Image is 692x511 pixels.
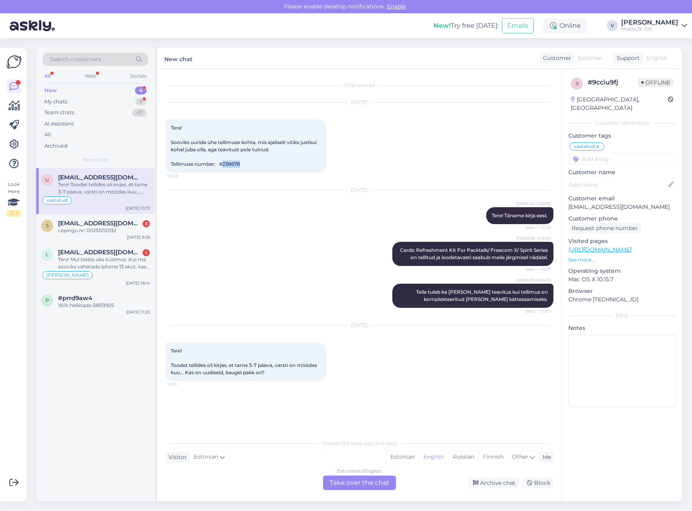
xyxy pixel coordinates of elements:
[433,21,499,31] div: Try free [DATE]:
[58,249,142,256] span: lanevskijana@gmail.com
[83,156,108,163] span: New chats
[568,203,676,211] p: [EMAIL_ADDRESS][DOMAIN_NAME]
[165,321,553,329] div: [DATE]
[165,440,553,447] div: Choose the language and reply
[621,19,687,32] a: [PERSON_NAME]Mobix JK OÜ
[540,54,571,62] div: Customer
[521,225,551,231] span: Seen ✓ 13:06
[574,144,595,149] span: vastatud
[44,131,51,139] div: All
[568,324,676,332] p: Notes
[516,235,551,241] span: [PERSON_NAME]
[568,237,676,245] p: Visited pages
[386,451,419,463] div: Estonian
[571,95,668,112] div: [GEOGRAPHIC_DATA], [GEOGRAPHIC_DATA]
[578,54,603,62] span: Estonian
[135,98,147,106] div: 9
[143,220,150,227] div: 3
[323,476,396,490] div: Take over the chat
[194,453,218,462] span: Estonian
[43,71,52,81] div: All
[58,256,150,270] div: Tere! Mul tekkis üks küsimus. Kui ma sooviks vahetada iphone 13 akut, kas siis [PERSON_NAME] vahe...
[44,87,57,95] div: New
[58,220,142,227] span: svetlanapaiste@gmail.com
[468,478,519,488] div: Archive chat
[171,125,318,167] span: Tere! Sooviks uurida ühe tellimuse kohta, mis ajaliselt võiks justkui kohal juba olla, aga teavit...
[416,289,549,302] span: Teile tuleb ka [PERSON_NAME] teavitus kui tellimus on komplekteeritud [PERSON_NAME] kättesaamiseks.
[50,55,101,64] span: Search customers
[58,302,150,309] div: Võib helistada 56613925
[46,223,49,229] span: s
[646,54,667,62] span: English
[126,280,150,286] div: [DATE] 18:14
[568,287,676,295] p: Browser
[568,312,676,319] div: Extra
[46,251,49,258] span: l
[568,120,676,127] div: Customer information
[576,80,578,87] span: 9
[44,109,74,117] div: Team chats
[58,181,150,196] div: Tere! Toodet tellides oli kirjas, et tarne 3-7 päeva, varsti on möödas kuu... Kas on uudiseid, ka...
[44,142,68,150] div: Archived
[568,295,676,304] p: Chrome [TECHNICAL_ID]
[512,453,528,460] span: Other
[638,78,673,87] span: Offline
[44,98,67,106] div: My chats
[165,82,553,89] div: Chat started
[568,132,676,140] p: Customer tags
[165,99,553,106] div: [DATE]
[568,153,676,165] input: Add a tag
[568,223,641,234] div: Request phone number
[337,468,381,475] div: Estonian to English
[569,180,667,189] input: Add name
[46,273,89,278] span: [PERSON_NAME]
[492,212,548,218] span: Tere! Täname kirja eest.
[521,266,551,272] span: Seen ✓ 13:07
[6,54,22,70] img: Askly Logo
[607,20,618,31] div: V
[143,249,150,256] div: 1
[46,297,49,303] span: p
[613,54,640,62] div: Support
[83,71,97,81] div: Web
[539,453,551,462] div: Me
[171,348,318,375] span: Tere! Toodet tellides oli kirjas, et tarne 3-7 päeva, varsti on möödas kuu... Kas on uudiseid, ka...
[385,3,408,10] span: Enable
[543,19,587,33] div: Online
[568,275,676,284] p: Mac OS X 10.15.7
[44,120,74,128] div: AI Assistant
[168,173,198,179] span: 13:49
[127,234,150,240] div: [DATE] 9:28
[516,201,551,207] span: [PERSON_NAME]
[522,478,553,488] div: Block
[128,71,148,81] div: Socials
[164,53,193,64] label: New chat
[588,78,638,87] div: # 9cciu9fj
[126,309,150,315] div: [DATE] 11:25
[568,267,676,275] p: Operating system
[621,19,678,26] div: [PERSON_NAME]
[448,451,479,463] div: Russian
[168,381,198,387] span: 10:13
[419,451,448,463] div: English
[568,256,676,264] p: See more ...
[46,198,68,203] span: vastatud
[45,177,49,183] span: u
[165,186,553,194] div: [DATE]
[568,246,632,253] a: [URL][DOMAIN_NAME]
[521,308,551,314] span: Seen ✓ 13:07
[6,181,21,217] div: Look Here
[502,18,534,33] button: Emails
[58,227,150,234] div: Lepingu nr: 00251212032
[621,26,678,32] div: Mobix JK OÜ
[58,295,92,302] span: #prrd9aw4
[132,109,147,117] div: 47
[126,205,150,211] div: [DATE] 10:13
[58,174,142,181] span: uku.ojasalu@gmail.com
[135,87,147,95] div: 4
[165,453,187,462] div: Visitor
[6,210,21,217] div: 2 / 3
[568,194,676,203] p: Customer email
[516,277,551,283] span: [PERSON_NAME]
[479,451,508,463] div: Finnish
